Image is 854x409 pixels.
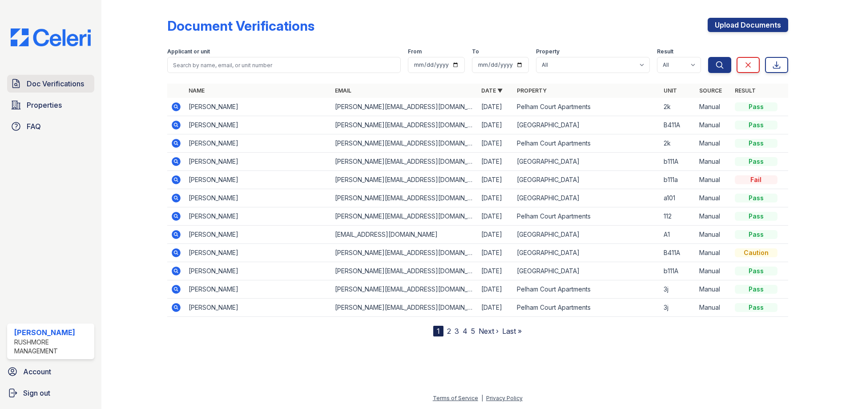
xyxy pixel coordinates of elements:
[696,116,731,134] td: Manual
[478,189,513,207] td: [DATE]
[660,116,696,134] td: B411A
[513,153,660,171] td: [GEOGRAPHIC_DATA]
[735,230,777,239] div: Pass
[167,48,210,55] label: Applicant or unit
[4,28,98,46] img: CE_Logo_Blue-a8612792a0a2168367f1c8372b55b34899dd931a85d93a1a3d3e32e68fde9ad4.png
[189,87,205,94] a: Name
[513,207,660,226] td: Pelham Court Apartments
[513,280,660,299] td: Pelham Court Apartments
[478,116,513,134] td: [DATE]
[478,262,513,280] td: [DATE]
[331,171,478,189] td: [PERSON_NAME][EMAIL_ADDRESS][DOMAIN_NAME]
[481,87,503,94] a: Date ▼
[185,226,331,244] td: [PERSON_NAME]
[478,280,513,299] td: [DATE]
[735,121,777,130] div: Pass
[660,299,696,317] td: 3j
[27,78,84,89] span: Doc Verifications
[660,153,696,171] td: b111A
[708,18,788,32] a: Upload Documents
[14,338,91,356] div: Rushmore Management
[185,116,331,134] td: [PERSON_NAME]
[735,212,777,221] div: Pass
[478,207,513,226] td: [DATE]
[481,395,483,401] div: |
[696,226,731,244] td: Manual
[478,226,513,244] td: [DATE]
[7,75,94,93] a: Doc Verifications
[447,327,451,336] a: 2
[660,262,696,280] td: b111A
[23,388,50,398] span: Sign out
[478,153,513,171] td: [DATE]
[735,194,777,202] div: Pass
[660,134,696,153] td: 2k
[27,100,62,110] span: Properties
[331,116,478,134] td: [PERSON_NAME][EMAIL_ADDRESS][DOMAIN_NAME]
[433,326,443,336] div: 1
[185,134,331,153] td: [PERSON_NAME]
[696,207,731,226] td: Manual
[660,207,696,226] td: 112
[167,18,314,34] div: Document Verifications
[185,262,331,280] td: [PERSON_NAME]
[513,299,660,317] td: Pelham Court Apartments
[331,226,478,244] td: [EMAIL_ADDRESS][DOMAIN_NAME]
[472,48,479,55] label: To
[513,171,660,189] td: [GEOGRAPHIC_DATA]
[486,395,523,401] a: Privacy Policy
[735,175,777,184] div: Fail
[331,299,478,317] td: [PERSON_NAME][EMAIL_ADDRESS][DOMAIN_NAME]
[331,153,478,171] td: [PERSON_NAME][EMAIL_ADDRESS][DOMAIN_NAME]
[735,102,777,111] div: Pass
[4,363,98,381] a: Account
[331,189,478,207] td: [PERSON_NAME][EMAIL_ADDRESS][DOMAIN_NAME]
[331,262,478,280] td: [PERSON_NAME][EMAIL_ADDRESS][DOMAIN_NAME]
[331,244,478,262] td: [PERSON_NAME][EMAIL_ADDRESS][DOMAIN_NAME]
[331,98,478,116] td: [PERSON_NAME][EMAIL_ADDRESS][DOMAIN_NAME]
[478,98,513,116] td: [DATE]
[335,87,351,94] a: Email
[699,87,722,94] a: Source
[696,171,731,189] td: Manual
[408,48,422,55] label: From
[478,244,513,262] td: [DATE]
[185,153,331,171] td: [PERSON_NAME]
[513,189,660,207] td: [GEOGRAPHIC_DATA]
[696,299,731,317] td: Manual
[536,48,560,55] label: Property
[735,139,777,148] div: Pass
[513,226,660,244] td: [GEOGRAPHIC_DATA]
[696,244,731,262] td: Manual
[513,244,660,262] td: [GEOGRAPHIC_DATA]
[660,171,696,189] td: b111a
[660,226,696,244] td: A1
[513,116,660,134] td: [GEOGRAPHIC_DATA]
[185,98,331,116] td: [PERSON_NAME]
[455,327,459,336] a: 3
[696,153,731,171] td: Manual
[517,87,547,94] a: Property
[185,171,331,189] td: [PERSON_NAME]
[696,134,731,153] td: Manual
[735,303,777,312] div: Pass
[660,98,696,116] td: 2k
[657,48,673,55] label: Result
[513,262,660,280] td: [GEOGRAPHIC_DATA]
[664,87,677,94] a: Unit
[696,280,731,299] td: Manual
[433,395,478,401] a: Terms of Service
[513,134,660,153] td: Pelham Court Apartments
[27,121,41,132] span: FAQ
[735,285,777,294] div: Pass
[502,327,522,336] a: Last »
[331,134,478,153] td: [PERSON_NAME][EMAIL_ADDRESS][DOMAIN_NAME]
[4,384,98,402] button: Sign out
[513,98,660,116] td: Pelham Court Apartments
[735,157,777,166] div: Pass
[7,96,94,114] a: Properties
[185,244,331,262] td: [PERSON_NAME]
[478,299,513,317] td: [DATE]
[696,98,731,116] td: Manual
[185,280,331,299] td: [PERSON_NAME]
